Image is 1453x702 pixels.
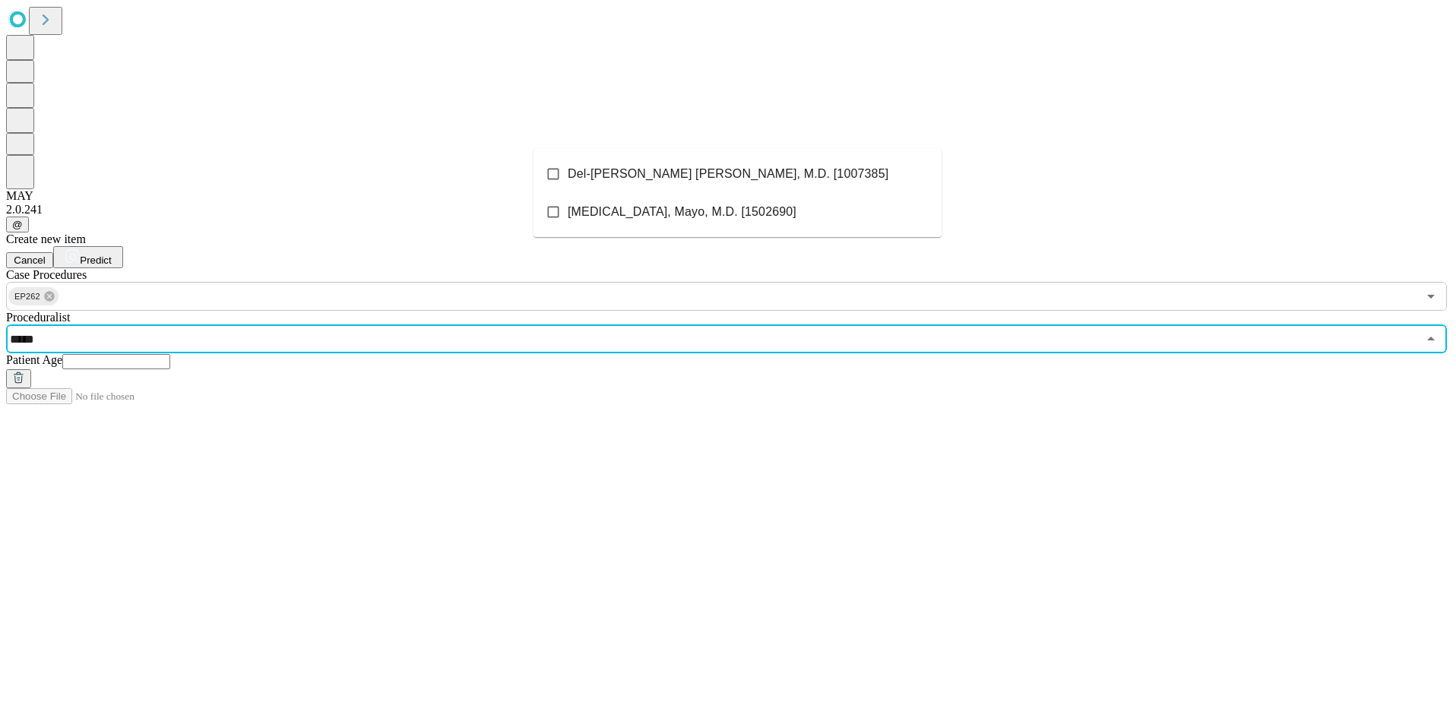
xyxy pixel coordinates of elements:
[8,287,59,305] div: EP262
[12,219,23,230] span: @
[8,288,46,305] span: EP262
[6,232,86,245] span: Create new item
[1420,328,1442,349] button: Close
[1420,286,1442,307] button: Open
[53,246,123,268] button: Predict
[6,353,62,366] span: Patient Age
[568,165,888,183] span: Del-[PERSON_NAME] [PERSON_NAME], M.D. [1007385]
[6,217,29,232] button: @
[6,189,1447,203] div: MAY
[6,252,53,268] button: Cancel
[14,255,46,266] span: Cancel
[6,268,87,281] span: Scheduled Procedure
[6,311,70,324] span: Proceduralist
[6,203,1447,217] div: 2.0.241
[80,255,111,266] span: Predict
[568,203,796,221] span: [MEDICAL_DATA], Mayo, M.D. [1502690]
